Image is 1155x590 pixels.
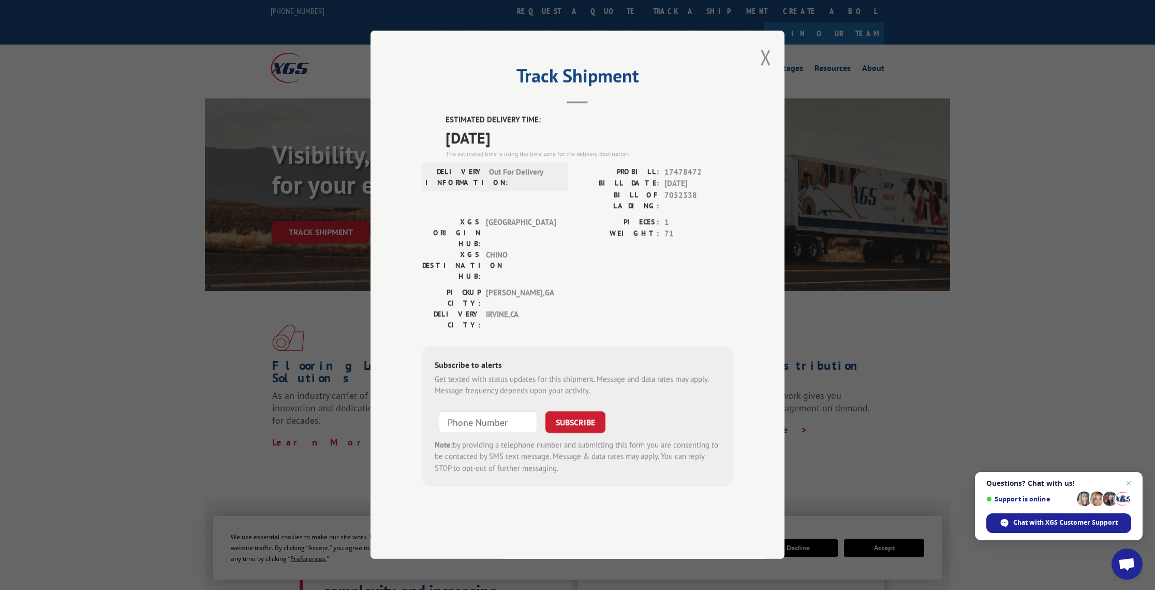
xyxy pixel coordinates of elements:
[664,228,733,240] span: 71
[664,190,733,211] span: 7052338
[577,178,659,190] label: BILL DATE:
[664,178,733,190] span: [DATE]
[486,309,556,330] span: IRVINE , CA
[545,411,605,433] button: SUBSCRIBE
[577,228,659,240] label: WEIGHT:
[664,166,733,178] span: 17478472
[422,287,481,309] label: PICKUP CITY:
[435,439,720,474] div: by providing a telephone number and submitting this form you are consenting to be contacted by SM...
[446,126,733,149] span: [DATE]
[486,249,556,282] span: CHINO
[664,217,733,228] span: 1
[1013,518,1118,527] span: Chat with XGS Customer Support
[422,217,481,249] label: XGS ORIGIN HUB:
[422,309,481,330] label: DELIVERY CITY:
[446,149,733,159] div: The estimated time is using the time zone for the delivery destination.
[986,495,1073,503] span: Support is online
[486,217,556,249] span: [GEOGRAPHIC_DATA]
[435,358,720,373] div: Subscribe to alerts
[577,217,659,228] label: PIECES:
[435,440,453,450] strong: Note:
[760,44,772,71] button: Close modal
[577,166,659,178] label: PROBILL:
[577,190,659,211] label: BILL OF LADING:
[439,411,537,433] input: Phone Number
[986,513,1131,533] div: Chat with XGS Customer Support
[986,479,1131,487] span: Questions? Chat with us!
[425,166,484,188] label: DELIVERY INFORMATION:
[446,114,733,126] label: ESTIMATED DELIVERY TIME:
[489,166,559,188] span: Out For Delivery
[1112,549,1143,580] div: Open chat
[435,373,720,397] div: Get texted with status updates for this shipment. Message and data rates may apply. Message frequ...
[422,68,733,88] h2: Track Shipment
[422,249,481,282] label: XGS DESTINATION HUB:
[1122,477,1135,490] span: Close chat
[486,287,556,309] span: [PERSON_NAME] , GA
